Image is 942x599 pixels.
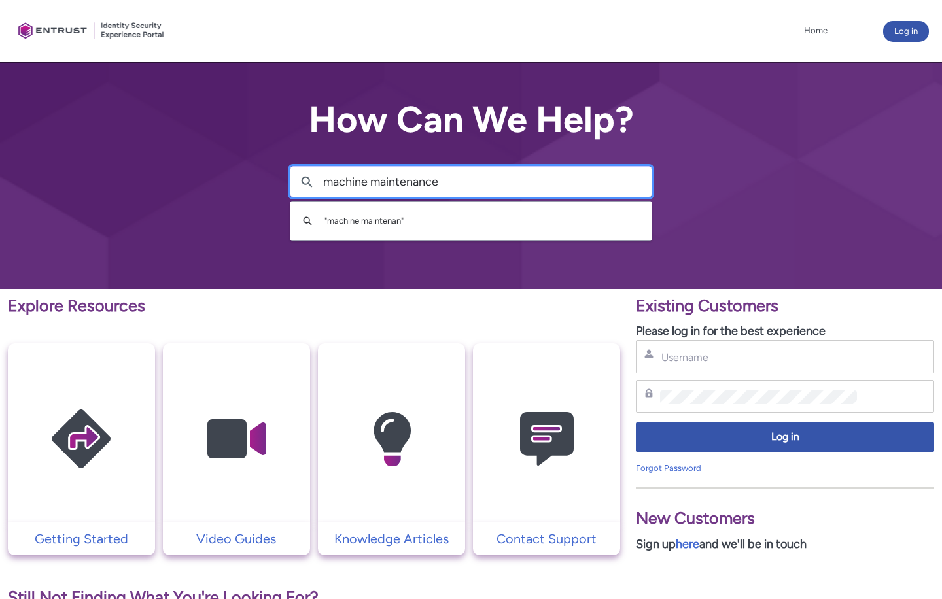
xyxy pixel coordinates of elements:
p: Video Guides [169,529,304,549]
p: Sign up and we'll be in touch [636,536,934,553]
img: Contact Support [485,369,609,509]
a: Getting Started [8,529,155,549]
iframe: Qualified Messenger [882,539,942,599]
p: Please log in for the best experience [636,322,934,340]
a: Knowledge Articles [318,529,465,549]
div: " machine maintenan " [318,214,631,228]
input: Search for articles, cases, videos... [323,167,652,197]
p: Knowledge Articles [324,529,459,549]
input: Username [660,351,857,364]
a: Home [801,21,831,41]
p: Contact Support [480,529,614,549]
img: Knowledge Articles [330,369,454,509]
p: Explore Resources [8,294,620,318]
p: Existing Customers [636,294,934,318]
a: Forgot Password [636,463,701,473]
img: Getting Started [19,369,143,509]
a: here [676,537,699,551]
p: New Customers [636,506,934,531]
p: Getting Started [14,529,148,549]
button: Log in [883,21,929,42]
button: Search [290,167,323,197]
button: Search [297,209,318,233]
h2: How Can We Help? [290,99,652,140]
button: Log in [636,422,934,452]
a: Video Guides [163,529,310,549]
span: Log in [644,430,926,445]
img: Video Guides [174,369,298,509]
a: Contact Support [473,529,620,549]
